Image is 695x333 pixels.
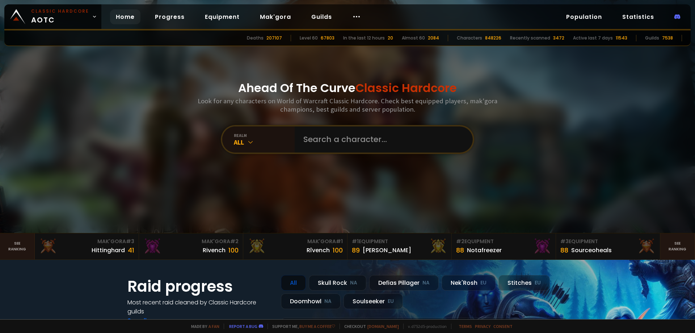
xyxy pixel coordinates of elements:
h4: Most recent raid cleaned by Classic Hardcore guilds [127,298,272,316]
div: Stitches [498,275,550,291]
a: Mak'Gora#3Hittinghard41 [35,233,139,259]
div: All [234,138,295,146]
div: 20 [388,35,393,41]
a: Buy me a coffee [299,324,335,329]
a: #1Equipment89[PERSON_NAME] [347,233,452,259]
div: 100 [333,245,343,255]
span: Classic Hardcore [355,80,457,96]
a: Privacy [475,324,490,329]
div: Rivench [203,246,226,255]
div: All [281,275,306,291]
a: a fan [208,324,219,329]
a: Terms [459,324,472,329]
a: Progress [149,9,190,24]
div: Characters [457,35,482,41]
div: 88 [560,245,568,255]
span: # 1 [352,238,359,245]
small: NA [324,298,332,305]
small: NA [350,279,357,287]
div: 848226 [485,35,501,41]
a: Equipment [199,9,245,24]
div: Almost 60 [402,35,425,41]
input: Search a character... [299,126,464,153]
h3: Look for any characters on World of Warcraft Classic Hardcore. Check best equipped players, mak'g... [195,97,500,113]
div: Deaths [247,35,264,41]
div: realm [234,133,295,138]
a: [DOMAIN_NAME] [367,324,399,329]
div: 207107 [266,35,282,41]
div: Notafreezer [467,246,502,255]
div: Guilds [645,35,659,41]
div: Skull Rock [309,275,366,291]
div: 7538 [662,35,673,41]
span: # 2 [456,238,464,245]
div: Doomhowl [281,294,341,309]
div: Rîvench [307,246,330,255]
div: 67803 [321,35,334,41]
div: 2084 [428,35,439,41]
div: Equipment [456,238,551,245]
div: Active last 7 days [573,35,613,41]
h1: Raid progress [127,275,272,298]
div: Hittinghard [92,246,125,255]
small: Classic Hardcore [31,8,89,14]
span: Checkout [340,324,399,329]
h1: Ahead Of The Curve [238,79,457,97]
a: Mak'Gora#1Rîvench100 [243,233,347,259]
div: In the last 12 hours [343,35,385,41]
a: Report a bug [229,324,257,329]
small: EU [480,279,486,287]
span: # 3 [560,238,569,245]
div: Mak'Gora [143,238,239,245]
a: #2Equipment88Notafreezer [452,233,556,259]
div: 3472 [553,35,564,41]
a: Classic HardcoreAOTC [4,4,101,29]
div: 100 [228,245,239,255]
div: Mak'Gora [39,238,134,245]
div: Level 60 [300,35,318,41]
small: EU [535,279,541,287]
span: v. d752d5 - production [403,324,447,329]
div: Recently scanned [510,35,550,41]
a: Consent [493,324,513,329]
div: 41 [128,245,134,255]
a: Mak'gora [254,9,297,24]
small: NA [422,279,430,287]
span: Support me, [268,324,335,329]
span: AOTC [31,8,89,25]
div: Equipment [560,238,656,245]
small: EU [388,298,394,305]
span: # 3 [126,238,134,245]
div: Mak'Gora [248,238,343,245]
a: Statistics [616,9,660,24]
div: Sourceoheals [571,246,612,255]
div: 11543 [616,35,627,41]
a: #3Equipment88Sourceoheals [556,233,660,259]
span: # 2 [230,238,239,245]
span: Made by [187,324,219,329]
a: Mak'Gora#2Rivench100 [139,233,243,259]
span: # 1 [336,238,343,245]
a: Seeranking [660,233,695,259]
div: Equipment [352,238,447,245]
div: Nek'Rosh [442,275,496,291]
a: Guilds [306,9,338,24]
a: Population [560,9,608,24]
div: [PERSON_NAME] [363,246,411,255]
a: See all progress [127,316,174,325]
div: 89 [352,245,360,255]
a: Home [110,9,140,24]
div: Defias Pillager [369,275,439,291]
div: 88 [456,245,464,255]
div: Soulseeker [344,294,403,309]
